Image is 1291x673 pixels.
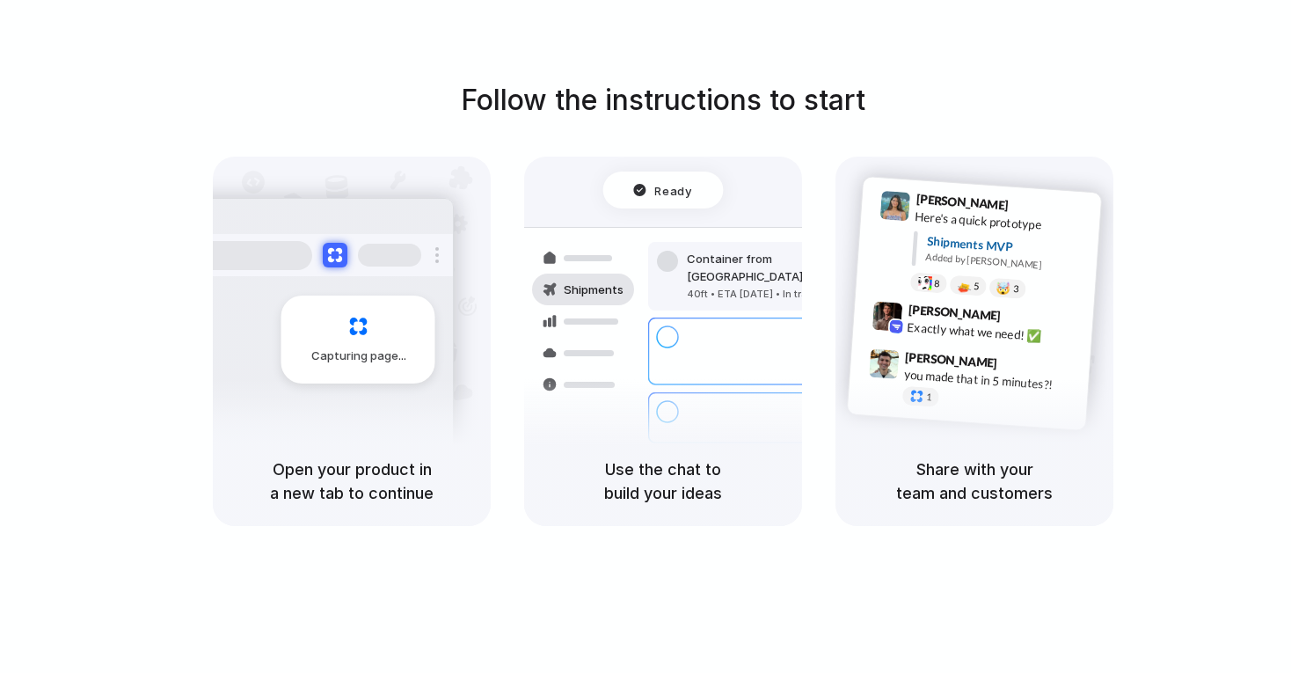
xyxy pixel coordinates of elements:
div: 🤯 [996,282,1011,295]
h5: Open your product in a new tab to continue [234,457,470,505]
span: [PERSON_NAME] [908,300,1001,326]
div: 40ft • ETA [DATE] • In transit [687,287,877,302]
span: 8 [934,279,940,289]
span: 3 [1013,284,1019,294]
span: [PERSON_NAME] [905,347,998,373]
h5: Use the chat to build your ideas [545,457,781,505]
div: Shipments MVP [926,232,1089,261]
span: 9:47 AM [1003,355,1039,377]
span: Capturing page [311,347,409,365]
h5: Share with your team and customers [857,457,1092,505]
div: Exactly what we need! ✅ [907,318,1083,348]
span: Ready [655,181,692,199]
div: Here's a quick prototype [915,208,1090,238]
span: 9:42 AM [1006,309,1042,330]
div: Container from [GEOGRAPHIC_DATA] [687,251,877,285]
span: [PERSON_NAME] [915,189,1009,215]
div: you made that in 5 minutes?! [903,365,1079,395]
span: 9:41 AM [1014,198,1050,219]
span: Shipments [564,282,624,299]
h1: Follow the instructions to start [461,79,865,121]
span: 5 [974,282,980,291]
div: Added by [PERSON_NAME] [925,250,1087,275]
span: 1 [926,392,932,402]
